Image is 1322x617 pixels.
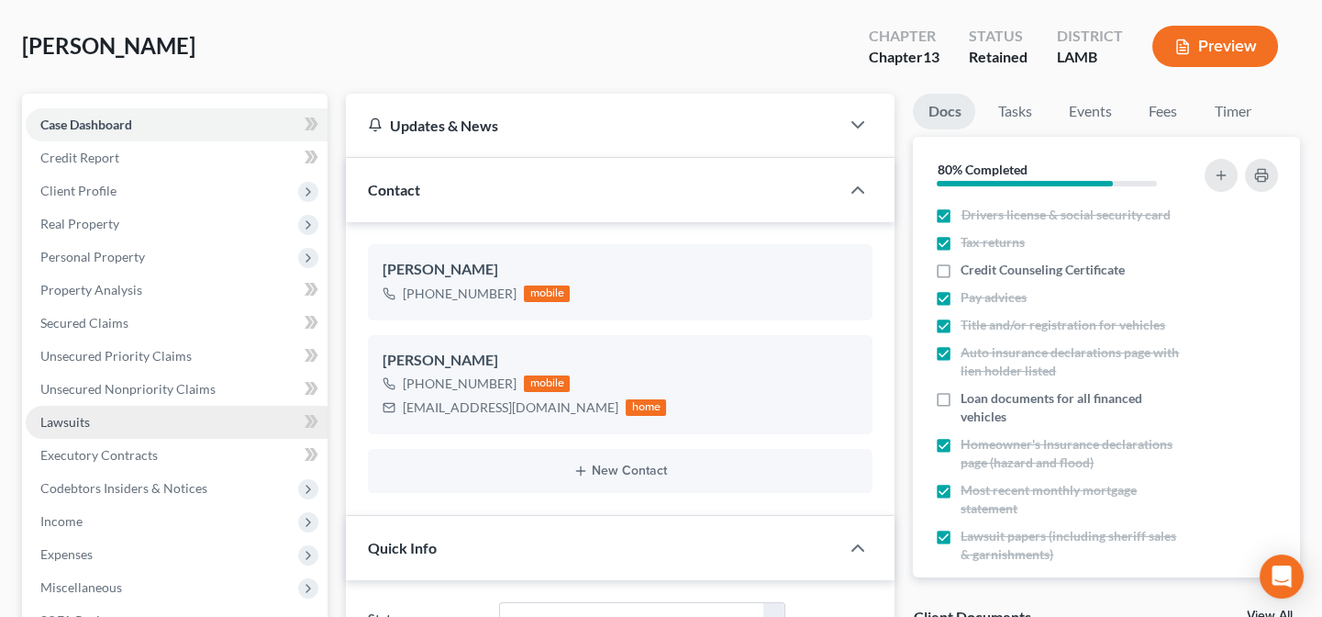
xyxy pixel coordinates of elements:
span: 13 [923,48,939,65]
span: Drivers license & social security card [961,206,1170,224]
span: Credit Counseling Certificate [961,261,1125,279]
div: Open Intercom Messenger [1260,555,1304,599]
span: Lawsuit papers (including sheriff sales & garnishments) [961,527,1187,564]
span: Pay advices [961,288,1027,307]
a: Tasks [983,94,1046,129]
span: Real Property [40,216,119,231]
span: Executory Contracts [40,447,158,463]
span: Loan documents for all financed vehicles [961,389,1187,426]
a: Unsecured Priority Claims [26,340,328,373]
div: LAMB [1057,47,1123,68]
span: Contact [368,181,420,198]
span: Auto insurance declarations page with lien holder listed [961,343,1187,380]
button: Preview [1152,26,1278,67]
span: [PERSON_NAME] [22,32,195,59]
span: Lawsuits [40,414,90,430]
button: New Contact [383,464,858,478]
span: Quick Info [368,539,437,556]
span: Miscellaneous [40,579,122,595]
a: Fees [1133,94,1192,129]
div: Status [969,26,1028,47]
span: Secured Claims [40,315,128,331]
div: Chapter [869,47,939,68]
div: Chapter [869,26,939,47]
strong: 80% Completed [937,162,1027,177]
div: [EMAIL_ADDRESS][DOMAIN_NAME] [403,398,618,417]
span: Title and/or registration for vehicles [961,316,1165,334]
a: Credit Report [26,141,328,174]
span: Tax returns [961,233,1025,252]
div: Retained [969,47,1028,68]
a: Timer [1199,94,1265,129]
div: home [626,399,666,416]
a: Docs [913,94,975,129]
div: mobile [524,286,570,302]
span: Personal Property [40,249,145,264]
a: Case Dashboard [26,108,328,141]
a: Executory Contracts [26,439,328,472]
div: [PHONE_NUMBER] [403,375,517,393]
div: [PERSON_NAME] [383,350,858,372]
div: mobile [524,376,570,392]
span: Homeowner's Insurance declarations page (hazard and flood) [961,435,1187,472]
span: Expenses [40,546,93,562]
span: Case Dashboard [40,117,132,132]
span: Credit Report [40,150,119,165]
span: Property Analysis [40,282,142,297]
div: [PHONE_NUMBER] [403,285,517,303]
a: Unsecured Nonpriority Claims [26,373,328,406]
div: Updates & News [368,116,817,135]
div: [PERSON_NAME] [383,259,858,281]
span: Income [40,513,83,529]
a: Events [1053,94,1126,129]
span: Unsecured Priority Claims [40,348,192,364]
span: Codebtors Insiders & Notices [40,480,207,496]
a: Property Analysis [26,274,328,307]
a: Lawsuits [26,406,328,439]
span: Unsecured Nonpriority Claims [40,381,216,397]
span: Client Profile [40,183,117,198]
span: Most recent monthly mortgage statement [961,481,1187,518]
a: Secured Claims [26,307,328,340]
div: District [1057,26,1123,47]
